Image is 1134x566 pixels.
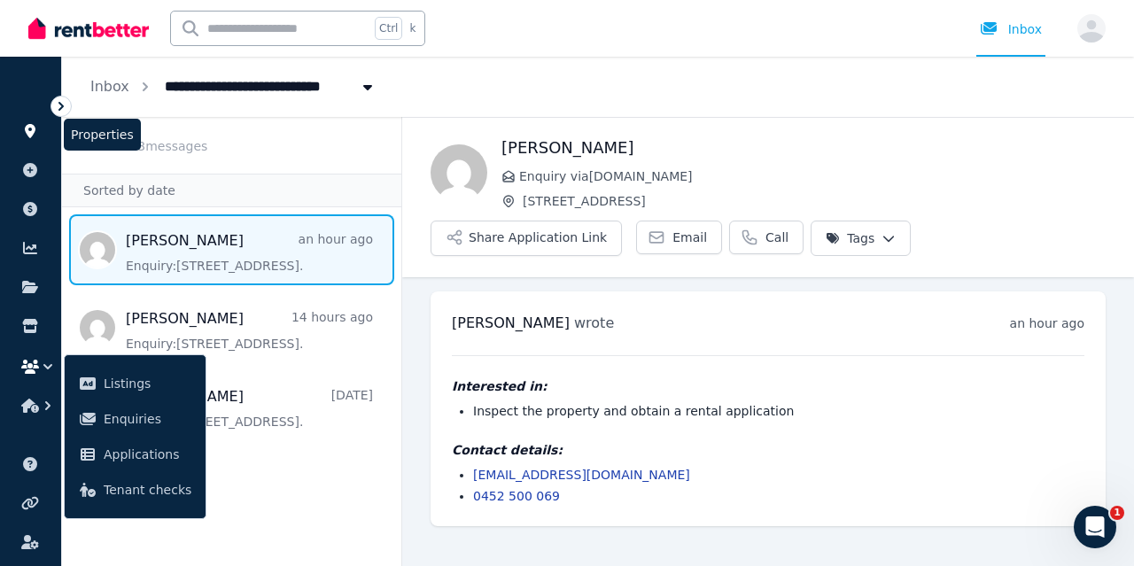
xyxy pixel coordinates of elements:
[523,192,1106,210] span: [STREET_ADDRESS]
[501,136,1106,160] h1: [PERSON_NAME]
[452,441,1084,459] h4: Contact details:
[62,207,401,448] nav: Message list
[104,408,191,430] span: Enquiries
[126,230,373,275] a: [PERSON_NAME]an hour agoEnquiry:[STREET_ADDRESS].
[72,437,198,472] a: Applications
[409,21,416,35] span: k
[137,139,207,153] span: 3 message s
[636,221,722,254] a: Email
[729,221,804,254] a: Call
[431,144,487,201] img: Kirat
[473,468,690,482] a: [EMAIL_ADDRESS][DOMAIN_NAME]
[672,229,707,246] span: Email
[431,221,622,256] button: Share Application Link
[72,401,198,437] a: Enquiries
[1010,316,1084,330] time: an hour ago
[452,314,570,331] span: [PERSON_NAME]
[574,314,614,331] span: wrote
[452,377,1084,395] h4: Interested in:
[104,373,191,394] span: Listings
[473,402,1084,420] li: Inspect the property and obtain a rental application
[375,17,402,40] span: Ctrl
[126,308,373,353] a: [PERSON_NAME]14 hours agoEnquiry:[STREET_ADDRESS].
[473,489,560,503] a: 0452 500 069
[1074,506,1116,548] iframe: Intercom live chat
[28,15,149,42] img: RentBetter
[72,472,198,508] a: Tenant checks
[126,386,373,430] a: [PERSON_NAME][DATE]Enquiry:[STREET_ADDRESS].
[62,174,401,207] div: Sorted by date
[765,229,788,246] span: Call
[90,78,129,95] a: Inbox
[104,444,191,465] span: Applications
[980,20,1042,38] div: Inbox
[826,229,874,247] span: Tags
[519,167,1106,185] span: Enquiry via [DOMAIN_NAME]
[1110,506,1124,520] span: 1
[811,221,911,256] button: Tags
[64,119,141,151] span: Properties
[104,479,191,500] span: Tenant checks
[72,366,198,401] a: Listings
[62,57,405,117] nav: Breadcrumb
